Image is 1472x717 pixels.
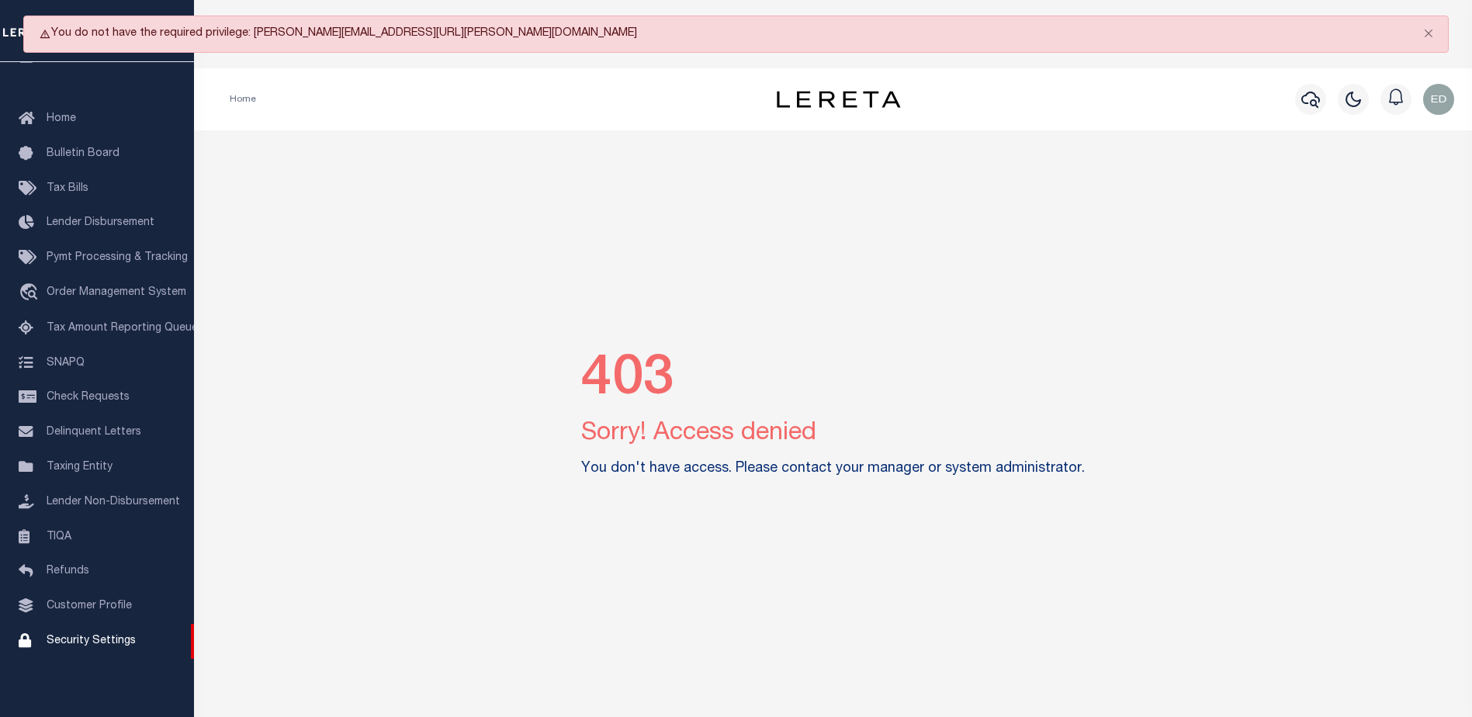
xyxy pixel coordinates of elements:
span: Lender Non-Disbursement [47,497,180,507]
h2: 403 [581,348,1085,415]
span: Pymt Processing & Tracking [47,252,188,263]
span: Taxing Entity [47,462,113,473]
button: Close [1409,16,1448,50]
p: Sorry! Access denied [581,415,1085,452]
i: travel_explore [19,283,43,303]
span: Check Requests [47,392,130,403]
span: Security Settings [47,636,136,646]
span: Order Management System [47,287,186,298]
li: Home [230,92,256,106]
span: Lender Disbursement [47,217,154,228]
span: Delinquent Letters [47,427,141,438]
label: You don't have access. Please contact your manager or system administrator. [581,459,1085,480]
span: Refunds [47,566,89,577]
span: Home [47,113,76,124]
span: TIQA [47,531,71,542]
img: svg+xml;base64,PHN2ZyB4bWxucz0iaHR0cDovL3d3dy53My5vcmcvMjAwMC9zdmciIHBvaW50ZXItZXZlbnRzPSJub25lIi... [1423,84,1454,115]
span: Tax Bills [47,183,88,194]
span: Tax Amount Reporting Queue [47,323,198,334]
span: SNAPQ [47,357,85,368]
span: Bulletin Board [47,148,119,159]
div: You do not have the required privilege: [PERSON_NAME][EMAIL_ADDRESS][URL][PERSON_NAME][DOMAIN_NAME] [23,16,1449,53]
span: Customer Profile [47,601,132,611]
img: logo-dark.svg [777,91,901,108]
